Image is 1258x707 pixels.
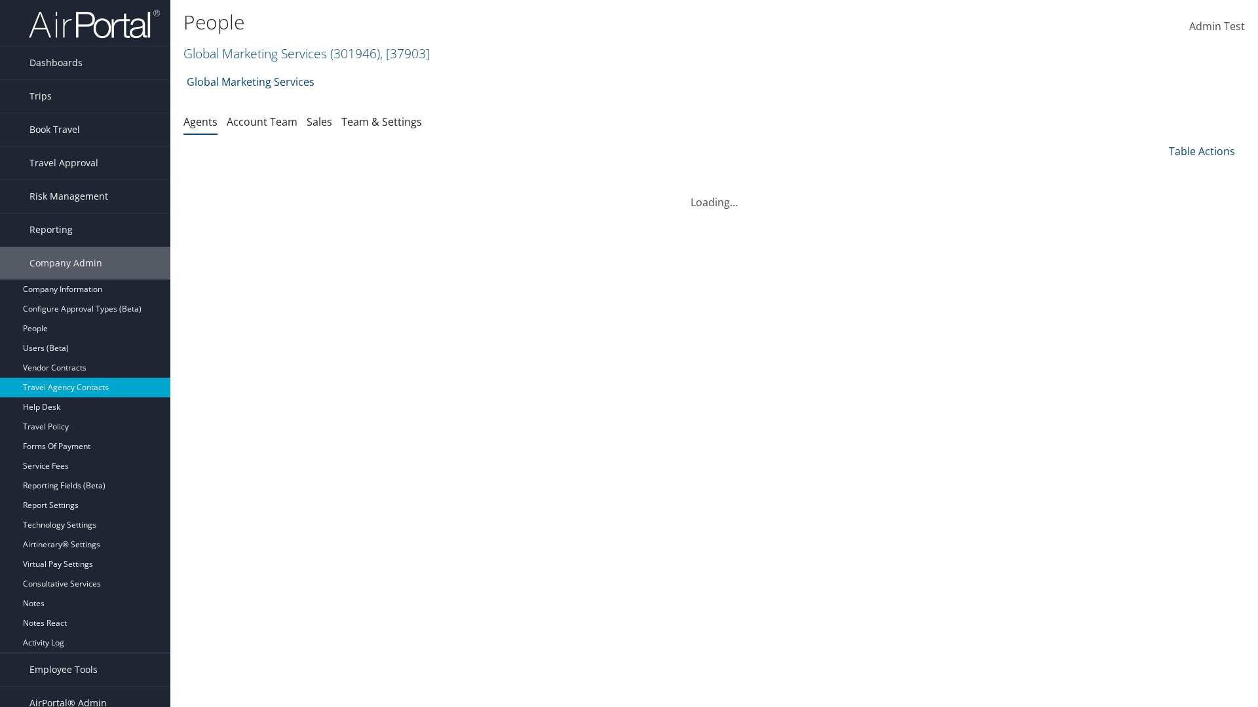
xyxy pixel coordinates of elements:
a: Table Actions [1169,144,1235,158]
span: Reporting [29,213,73,246]
a: Global Marketing Services [187,69,314,95]
a: Account Team [227,115,297,129]
span: Risk Management [29,180,108,213]
a: Agents [183,115,218,129]
a: Sales [307,115,332,129]
a: Global Marketing Services [183,45,430,62]
h1: People [183,9,891,36]
span: Admin Test [1189,19,1245,33]
a: Admin Test [1189,7,1245,47]
div: Loading... [183,179,1245,210]
span: Employee Tools [29,653,98,686]
span: ( 301946 ) [330,45,380,62]
span: Trips [29,80,52,113]
span: Travel Approval [29,147,98,179]
span: Dashboards [29,46,83,79]
a: Team & Settings [341,115,422,129]
span: Company Admin [29,247,102,280]
span: , [ 37903 ] [380,45,430,62]
span: Book Travel [29,113,80,146]
img: airportal-logo.png [29,9,160,39]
